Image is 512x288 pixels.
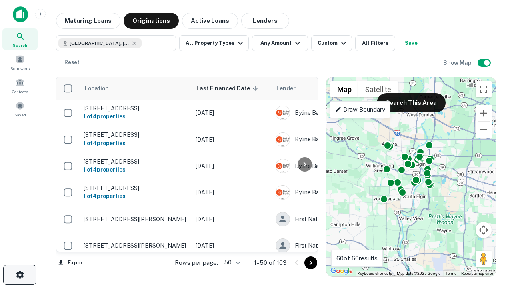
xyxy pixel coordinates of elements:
[443,58,473,67] h6: Show Map
[84,105,188,112] p: [STREET_ADDRESS]
[84,158,188,165] p: [STREET_ADDRESS]
[2,75,38,96] a: Contacts
[472,224,512,262] iframe: Chat Widget
[84,165,188,174] h6: 1 of 4 properties
[276,212,396,226] div: First Nations Bank
[377,93,446,112] button: Search This Area
[84,192,188,200] h6: 1 of 4 properties
[311,35,352,51] button: Custom
[336,254,378,263] p: 60 of 60 results
[276,133,290,146] img: picture
[2,52,38,73] a: Borrowers
[56,257,87,269] button: Export
[84,242,188,249] p: [STREET_ADDRESS][PERSON_NAME]
[328,266,355,276] img: Google
[196,215,268,224] p: [DATE]
[84,139,188,148] h6: 1 of 4 properties
[318,38,348,48] div: Custom
[84,131,188,138] p: [STREET_ADDRESS]
[476,81,492,97] button: Toggle fullscreen view
[328,266,355,276] a: Open this area in Google Maps (opens a new window)
[476,222,492,238] button: Map camera controls
[276,185,396,200] div: Byline Bank
[358,81,398,97] button: Show satellite imagery
[84,184,188,192] p: [STREET_ADDRESS]
[254,258,287,268] p: 1–50 of 103
[276,238,396,253] div: First Nations Bank
[252,35,308,51] button: Any Amount
[276,106,396,120] div: Byline Bank
[179,35,249,51] button: All Property Types
[276,132,396,147] div: Byline Bank
[10,65,30,72] span: Borrowers
[476,122,492,138] button: Zoom out
[12,88,28,95] span: Contacts
[84,84,119,93] span: Location
[2,98,38,120] a: Saved
[330,81,358,97] button: Show street map
[84,112,188,121] h6: 1 of 4 properties
[14,112,26,118] span: Saved
[276,159,396,173] div: Byline Bank
[196,135,268,144] p: [DATE]
[445,271,456,276] a: Terms (opens in new tab)
[276,106,290,120] img: picture
[84,216,188,223] p: [STREET_ADDRESS][PERSON_NAME]
[221,257,241,268] div: 50
[276,186,290,199] img: picture
[241,13,289,29] button: Lenders
[13,6,28,22] img: capitalize-icon.png
[196,241,268,250] p: [DATE]
[80,77,192,100] th: Location
[70,40,130,47] span: [GEOGRAPHIC_DATA], [GEOGRAPHIC_DATA]
[397,271,440,276] span: Map data ©2025 Google
[476,105,492,121] button: Zoom in
[196,84,260,93] span: Last Financed Date
[276,159,290,173] img: picture
[272,77,400,100] th: Lender
[196,108,268,117] p: [DATE]
[2,28,38,50] a: Search
[461,271,493,276] a: Report a map error
[124,13,179,29] button: Originations
[182,13,238,29] button: Active Loans
[358,271,392,276] button: Keyboard shortcuts
[335,105,385,114] p: Draw Boundary
[276,84,296,93] span: Lender
[175,258,218,268] p: Rows per page:
[355,35,395,51] button: All Filters
[56,13,120,29] button: Maturing Loans
[326,77,496,276] div: 0 0
[398,35,424,51] button: Save your search to get updates of matches that match your search criteria.
[59,54,85,70] button: Reset
[196,162,268,170] p: [DATE]
[196,188,268,197] p: [DATE]
[304,256,317,269] button: Go to next page
[192,77,272,100] th: Last Financed Date
[13,42,27,48] span: Search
